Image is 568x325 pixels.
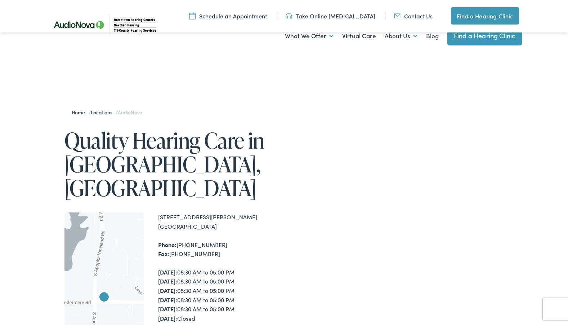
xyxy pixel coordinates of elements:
[286,12,292,20] img: utility icon
[158,277,177,285] strong: [DATE]:
[64,128,284,200] h1: Quality Hearing Care in [GEOGRAPHIC_DATA], [GEOGRAPHIC_DATA]
[158,305,177,313] strong: [DATE]:
[189,12,196,20] img: utility icon
[394,12,401,20] img: utility icon
[189,12,267,20] a: Schedule an Appointment
[158,250,169,258] strong: Fax:
[72,109,143,116] span: / /
[342,23,376,49] a: Virtual Care
[158,296,177,304] strong: [DATE]:
[72,109,89,116] a: Home
[285,23,334,49] a: What We Offer
[95,289,113,307] div: AudioNova
[158,268,177,276] strong: [DATE]:
[158,314,177,322] strong: [DATE]:
[158,240,284,259] div: [PHONE_NUMBER] [PHONE_NUMBER]
[118,109,142,116] span: AudioNova
[286,12,375,20] a: Take Online [MEDICAL_DATA]
[394,12,433,20] a: Contact Us
[158,212,284,231] div: [STREET_ADDRESS][PERSON_NAME] [GEOGRAPHIC_DATA]
[158,241,176,249] strong: Phone:
[426,23,439,49] a: Blog
[451,7,519,25] a: Find a Hearing Clinic
[385,23,417,49] a: About Us
[447,26,522,45] a: Find a Hearing Clinic
[91,109,116,116] a: Locations
[158,286,177,294] strong: [DATE]:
